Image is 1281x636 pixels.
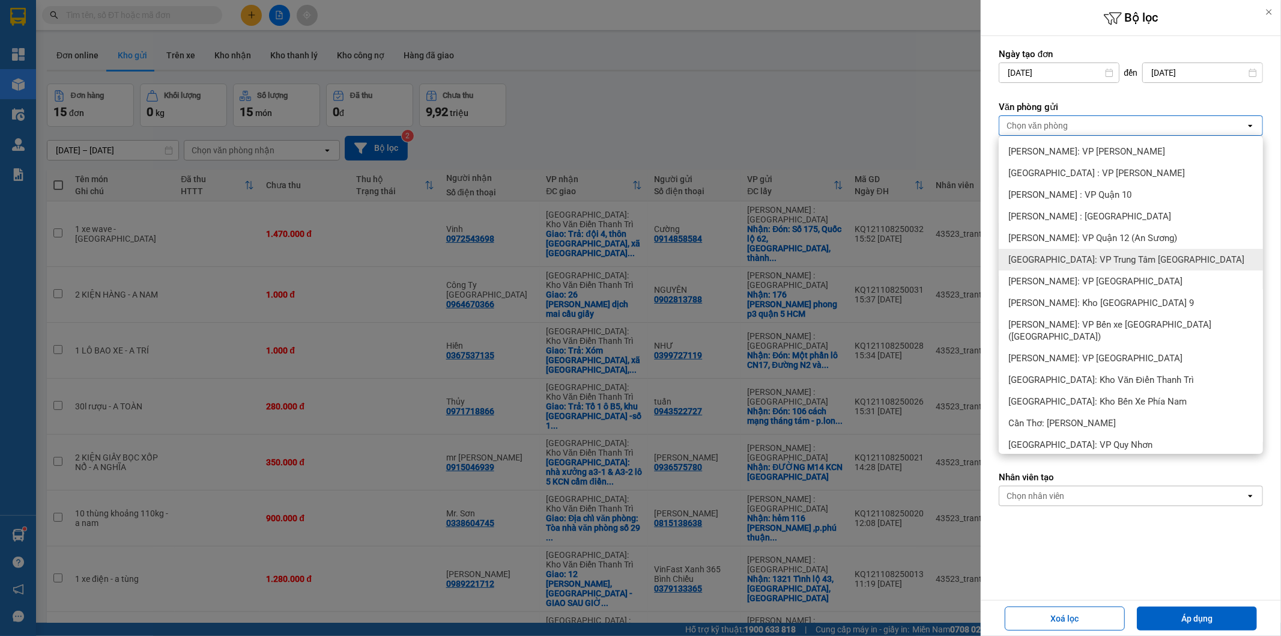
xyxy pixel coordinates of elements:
[1137,607,1257,631] button: Áp dụng
[999,63,1119,82] input: Select a date.
[1005,607,1125,631] button: Xoá lọc
[1008,275,1183,287] span: [PERSON_NAME]: VP [GEOGRAPHIC_DATA]
[1008,167,1185,179] span: [GEOGRAPHIC_DATA] : VP [PERSON_NAME]
[1143,63,1262,82] input: Select a date.
[1008,319,1258,343] span: [PERSON_NAME]: VP Bến xe [GEOGRAPHIC_DATA] ([GEOGRAPHIC_DATA])
[1007,490,1064,502] div: Chọn nhân viên
[1008,189,1131,201] span: [PERSON_NAME] : VP Quận 10
[1008,210,1171,222] span: [PERSON_NAME] : [GEOGRAPHIC_DATA]
[1008,417,1116,429] span: Cần Thơ: [PERSON_NAME]
[999,48,1263,60] label: Ngày tạo đơn
[1008,396,1187,408] span: [GEOGRAPHIC_DATA]: Kho Bến Xe Phía Nam
[1008,374,1194,386] span: [GEOGRAPHIC_DATA]: Kho Văn Điển Thanh Trì
[981,9,1281,28] h6: Bộ lọc
[999,101,1263,113] label: Văn phòng gửi
[1246,121,1255,130] svg: open
[1008,439,1152,451] span: [GEOGRAPHIC_DATA]: VP Quy Nhơn
[1008,352,1183,364] span: [PERSON_NAME]: VP [GEOGRAPHIC_DATA]
[1008,254,1244,266] span: [GEOGRAPHIC_DATA]: VP Trung Tâm [GEOGRAPHIC_DATA]
[1007,120,1068,132] div: Chọn văn phòng
[1246,491,1255,501] svg: open
[1008,232,1177,244] span: [PERSON_NAME]: VP Quận 12 (An Sương)
[1124,67,1138,79] span: đến
[999,471,1263,483] label: Nhân viên tạo
[1008,297,1194,309] span: [PERSON_NAME]: Kho [GEOGRAPHIC_DATA] 9
[999,136,1263,454] ul: Menu
[1008,145,1165,157] span: [PERSON_NAME]: VP [PERSON_NAME]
